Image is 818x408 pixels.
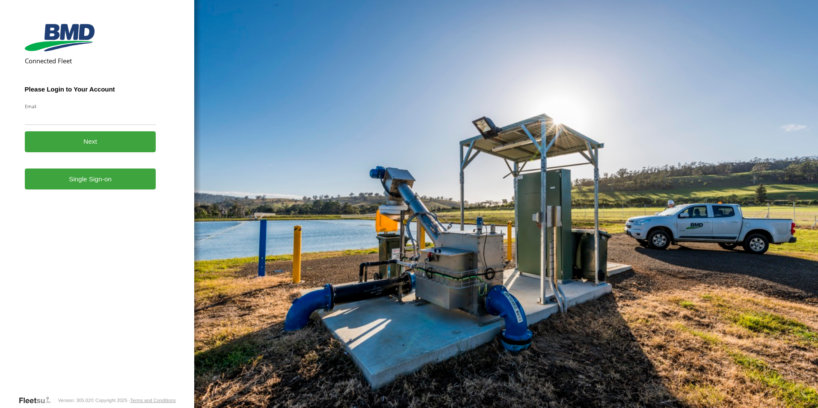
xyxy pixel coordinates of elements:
a: Visit our Website [18,396,58,405]
button: Next [25,131,156,152]
h2: Connected Fleet [25,56,156,65]
label: Email [25,103,156,109]
img: BMD [25,24,95,51]
div: Version: 305.02 [58,398,90,403]
h3: Please Login to Your Account [25,86,156,93]
a: Terms and Conditions [130,398,175,403]
div: © Copyright 2025 - [91,398,176,403]
a: Single Sign-on [25,169,156,189]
